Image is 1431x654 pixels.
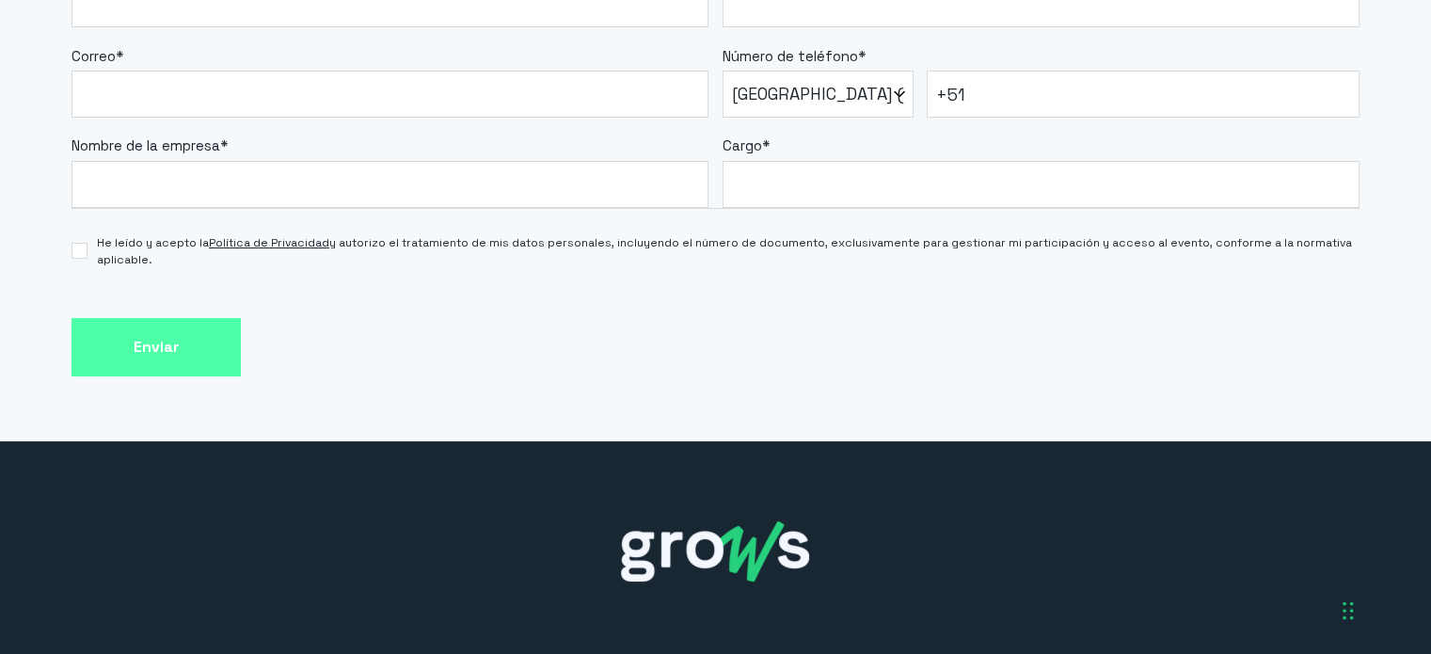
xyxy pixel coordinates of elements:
[723,47,858,65] span: Número de teléfono
[72,243,87,259] input: He leído y acepto laPolítica de Privacidady autorizo el tratamiento de mis datos personales, incl...
[723,136,762,154] span: Cargo
[97,234,1359,268] span: He leído y acepto la y autorizo el tratamiento de mis datos personales, incluyendo el número de d...
[1337,564,1431,654] iframe: Chat Widget
[209,235,329,250] a: Política de Privacidad
[621,521,809,582] img: grows-white_1
[72,47,116,65] span: Correo
[1343,582,1354,639] div: Arrastrar
[72,136,220,154] span: Nombre de la empresa
[1337,564,1431,654] div: Widget de chat
[72,318,241,377] input: Enviar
